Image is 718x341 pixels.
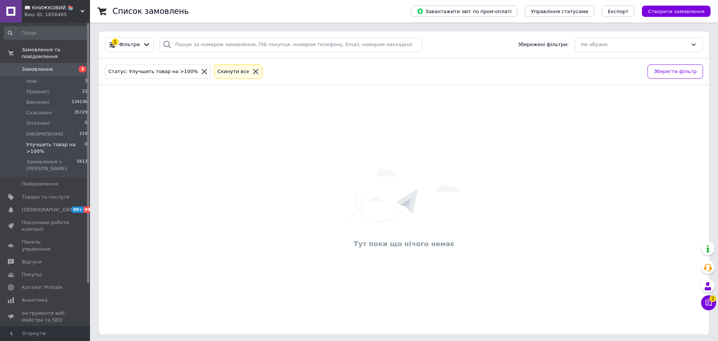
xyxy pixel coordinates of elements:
[608,9,629,14] span: Експорт
[84,206,96,213] span: 99+
[79,66,86,72] span: 3
[648,64,703,79] button: Зберегти фільтр
[518,41,569,48] span: Збережені фільтри:
[71,206,84,213] span: 99+
[634,8,711,14] a: Створити замовлення
[22,259,41,265] span: Відгуки
[22,297,48,304] span: Аналітика
[26,141,85,155] span: Улучшить товар на >100%
[112,39,118,45] div: 1
[417,8,511,15] span: Завантажити звіт по пром-оплаті
[26,88,49,95] span: Прийняті
[216,68,251,76] div: Cкинути все
[160,37,422,52] input: Пошук за номером замовлення, ПІБ покупця, номером телефону, Email, номером накладної
[24,4,81,11] span: 📖 КНИЖКОВИЙ 📚
[24,11,90,18] div: Ваш ID: 1658485
[22,310,69,323] span: Інструменти веб-майстра та SEO
[74,109,87,116] span: 35729
[26,109,52,116] span: Скасовані
[22,219,69,233] span: Показники роботи компанії
[22,194,69,200] span: Товари та послуги
[411,6,517,17] button: Завантажити звіт по пром-оплаті
[119,41,140,48] span: Фільтри
[22,271,42,278] span: Покупці
[77,159,87,172] span: 5613
[701,295,716,310] button: Чат з покупцем2
[525,6,594,17] button: Управління статусами
[531,9,588,14] span: Управління статусами
[22,181,58,187] span: Повідомлення
[22,66,53,73] span: Замовлення
[112,7,189,16] h1: Список замовлень
[85,141,87,155] span: 0
[22,206,77,213] span: [DEMOGRAPHIC_DATA]
[654,68,697,76] span: Зберегти фільтр
[85,78,87,85] span: 3
[103,239,705,248] div: Тут поки що нічого немає
[79,131,87,138] span: 219
[82,88,87,95] span: 22
[72,99,87,106] span: 134136
[581,41,688,49] div: Не обрано
[26,78,37,85] span: Нові
[4,26,88,40] input: Пошук
[107,68,199,76] div: Статус: Улучшить товар на >100%
[26,159,77,172] span: Замовлення з [PERSON_NAME]
[26,131,63,138] span: ОФОРМЛЕННО
[85,120,87,127] span: 5
[22,239,69,252] span: Панель управління
[22,284,62,291] span: Каталог ProSale
[642,6,711,17] button: Створити замовлення
[26,99,49,106] span: Виконані
[26,120,50,127] span: Оплачені
[22,46,90,60] span: Замовлення та повідомлення
[709,293,716,300] span: 2
[648,9,705,14] span: Створити замовлення
[602,6,635,17] button: Експорт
